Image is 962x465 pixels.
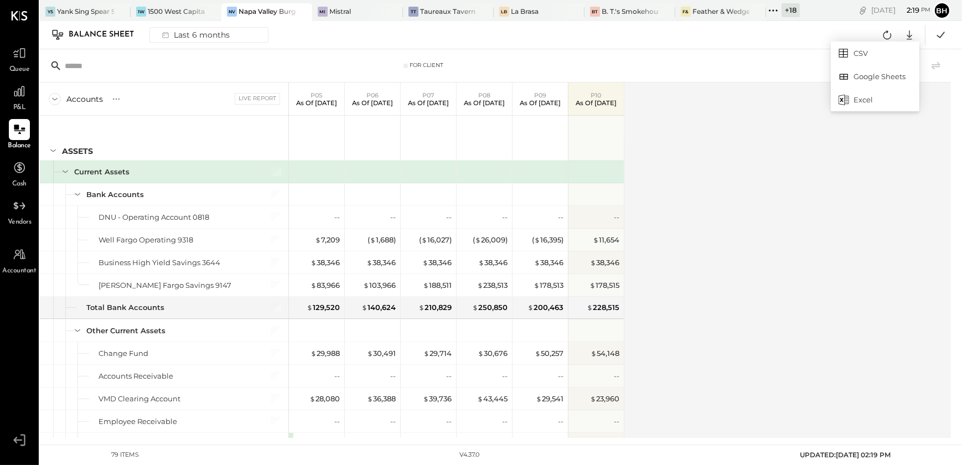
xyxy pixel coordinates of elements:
[459,451,479,459] div: v 4.37.0
[478,91,490,99] span: P08
[309,394,340,404] div: 28,080
[446,416,452,427] div: --
[478,258,484,267] span: $
[473,235,508,245] div: ( 26,009 )
[57,7,114,16] div: Yank Sing Spear Street
[418,303,425,312] span: $
[831,88,919,111] div: Excel
[311,280,340,291] div: 83,966
[423,394,429,403] span: $
[334,416,340,427] div: --
[367,394,396,404] div: 36,388
[311,349,317,358] span: $
[307,303,313,312] span: $
[590,7,600,17] div: BT
[534,281,540,290] span: $
[408,7,418,17] div: TT
[311,91,323,99] span: P05
[422,257,452,268] div: 38,346
[363,280,396,291] div: 103,966
[1,195,38,228] a: Vendors
[535,349,541,358] span: $
[534,235,540,244] span: $
[366,258,373,267] span: $
[477,280,508,291] div: 238,513
[239,7,296,16] div: Napa Valley Burger Company
[62,146,93,157] div: ASSETS
[871,5,930,15] div: [DATE]
[536,394,563,404] div: 29,541
[591,348,619,359] div: 54,148
[66,94,103,105] div: Accounts
[831,65,919,88] div: Google Sheets
[558,371,563,381] div: --
[8,141,31,151] span: Balance
[315,235,340,245] div: 7,209
[536,394,542,403] span: $
[590,257,619,268] div: 38,346
[692,7,749,16] div: Feather & Wedge
[418,302,452,313] div: 210,829
[419,235,452,245] div: ( 16,027 )
[499,7,509,17] div: LB
[502,371,508,381] div: --
[933,2,951,19] button: Bh
[69,26,145,44] div: Balance Sheet
[334,371,340,381] div: --
[99,348,148,359] div: Change Fund
[422,258,428,267] span: $
[420,7,475,16] div: Taureaux Tavern
[45,7,55,17] div: YS
[318,7,328,17] div: Mi
[99,416,177,427] div: Employee Receivable
[390,371,396,381] div: --
[472,303,478,312] span: $
[421,235,427,244] span: $
[390,416,396,427] div: --
[591,91,602,99] span: P10
[423,348,452,359] div: 29,714
[366,91,379,99] span: P06
[148,7,205,16] div: 1500 West Capital LP
[367,349,373,358] span: $
[477,281,483,290] span: $
[477,394,483,403] span: $
[534,258,540,267] span: $
[99,257,220,268] div: Business High Yield Savings 3644
[390,212,396,223] div: --
[361,303,368,312] span: $
[3,266,37,276] span: Accountant
[475,235,481,244] span: $
[576,99,617,107] p: As of [DATE]
[99,235,193,245] div: Well Fargo Operating 9318
[593,235,599,244] span: $
[13,103,26,113] span: P&L
[527,303,534,312] span: $
[311,257,340,268] div: 38,346
[534,91,546,99] span: P09
[307,302,340,313] div: 129,520
[590,394,596,403] span: $
[86,302,164,313] div: Total Bank Accounts
[558,416,563,427] div: --
[478,349,484,358] span: $
[602,7,659,16] div: B. T.'s Smokehouse
[511,7,539,16] div: La Brasa
[311,281,317,290] span: $
[590,394,619,404] div: 23,960
[370,235,376,244] span: $
[681,7,691,17] div: F&
[422,91,435,99] span: P07
[296,99,337,107] p: As of [DATE]
[614,416,619,427] div: --
[589,280,619,291] div: 178,515
[502,212,508,223] div: --
[446,212,452,223] div: --
[352,99,393,107] p: As of [DATE]
[99,394,180,404] div: VMD Clearing Account
[534,257,563,268] div: 38,346
[423,280,452,291] div: 188,511
[535,348,563,359] div: 50,257
[532,235,563,245] div: ( 16,395 )
[156,28,234,42] div: Last 6 months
